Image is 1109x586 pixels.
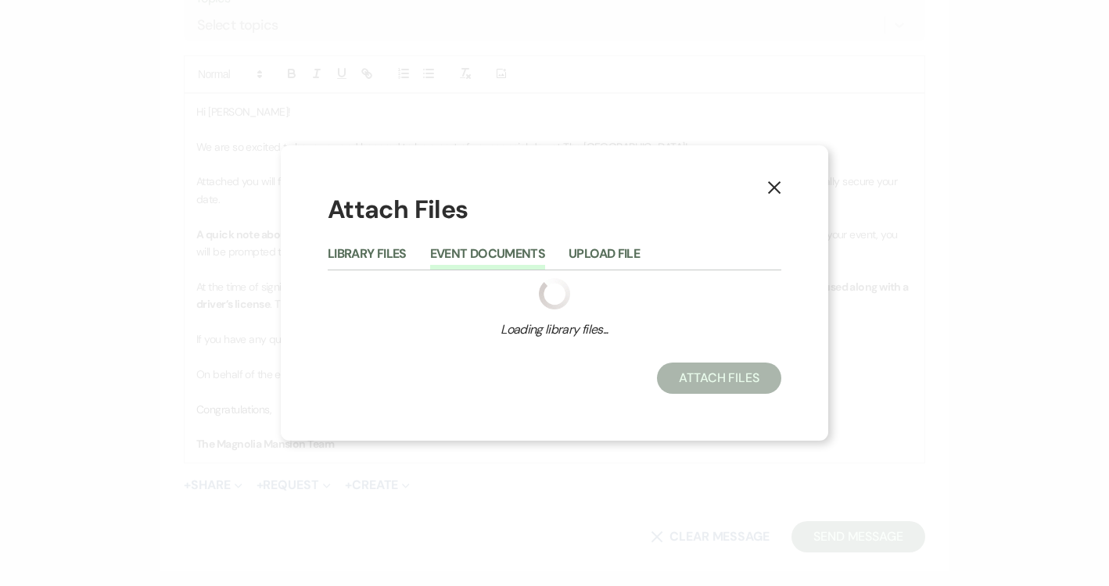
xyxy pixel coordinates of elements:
button: Library Files [328,248,407,270]
button: Upload File [569,248,640,270]
span: Loading library files... [328,320,781,339]
button: Event Documents [430,248,545,270]
img: loading spinner [539,278,570,309]
button: Attach Files [657,363,781,394]
h1: Attach Files [328,192,781,227]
